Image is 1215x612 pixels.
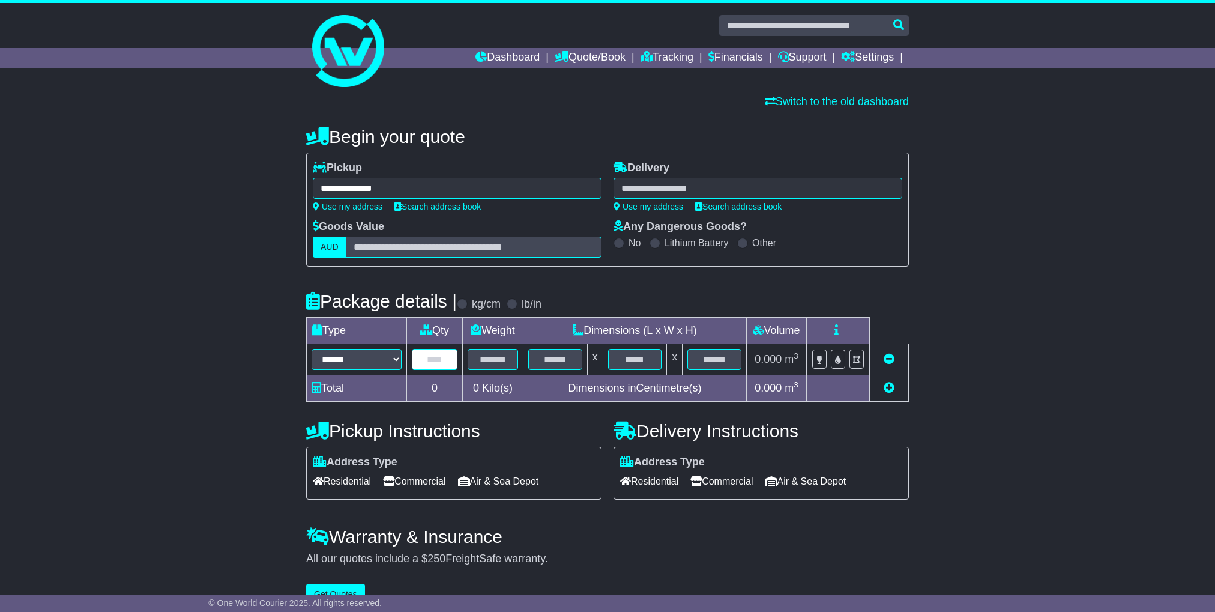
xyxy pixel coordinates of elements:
button: Get Quotes [306,584,365,605]
td: Weight [463,318,523,344]
span: Commercial [383,472,445,491]
td: Kilo(s) [463,375,523,402]
span: Commercial [690,472,753,491]
span: Air & Sea Depot [458,472,539,491]
span: m [785,353,798,365]
span: Air & Sea Depot [765,472,846,491]
label: Other [752,237,776,249]
a: Dashboard [475,48,540,68]
h4: Warranty & Insurance [306,527,909,547]
a: Use my address [614,202,683,211]
td: Dimensions in Centimetre(s) [523,375,746,402]
label: Pickup [313,162,362,175]
div: All our quotes include a $ FreightSafe warranty. [306,553,909,566]
td: Qty [407,318,463,344]
label: Goods Value [313,220,384,234]
td: x [587,344,603,375]
td: x [667,344,683,375]
h4: Begin your quote [306,127,909,147]
h4: Package details | [306,291,457,311]
td: Dimensions (L x W x H) [523,318,746,344]
label: kg/cm [472,298,501,311]
span: 250 [427,553,445,565]
label: Address Type [313,456,397,469]
sup: 3 [794,351,798,360]
a: Search address book [695,202,782,211]
span: © One World Courier 2025. All rights reserved. [208,598,382,608]
h4: Delivery Instructions [614,421,909,441]
a: Support [778,48,827,68]
a: Use my address [313,202,382,211]
td: Volume [746,318,806,344]
span: Residential [313,472,371,491]
span: 0.000 [755,382,782,394]
label: AUD [313,237,346,258]
span: 0.000 [755,353,782,365]
a: Tracking [641,48,693,68]
a: Switch to the old dashboard [765,95,909,108]
span: m [785,382,798,394]
label: Any Dangerous Goods? [614,220,747,234]
a: Remove this item [884,353,894,365]
label: Address Type [620,456,705,469]
a: Add new item [884,382,894,394]
h4: Pickup Instructions [306,421,601,441]
td: Total [307,375,407,402]
span: 0 [473,382,479,394]
sup: 3 [794,380,798,389]
td: 0 [407,375,463,402]
a: Settings [841,48,894,68]
td: Type [307,318,407,344]
a: Quote/Book [555,48,626,68]
label: lb/in [522,298,541,311]
span: Residential [620,472,678,491]
a: Financials [708,48,763,68]
label: Lithium Battery [665,237,729,249]
label: No [629,237,641,249]
label: Delivery [614,162,669,175]
a: Search address book [394,202,481,211]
